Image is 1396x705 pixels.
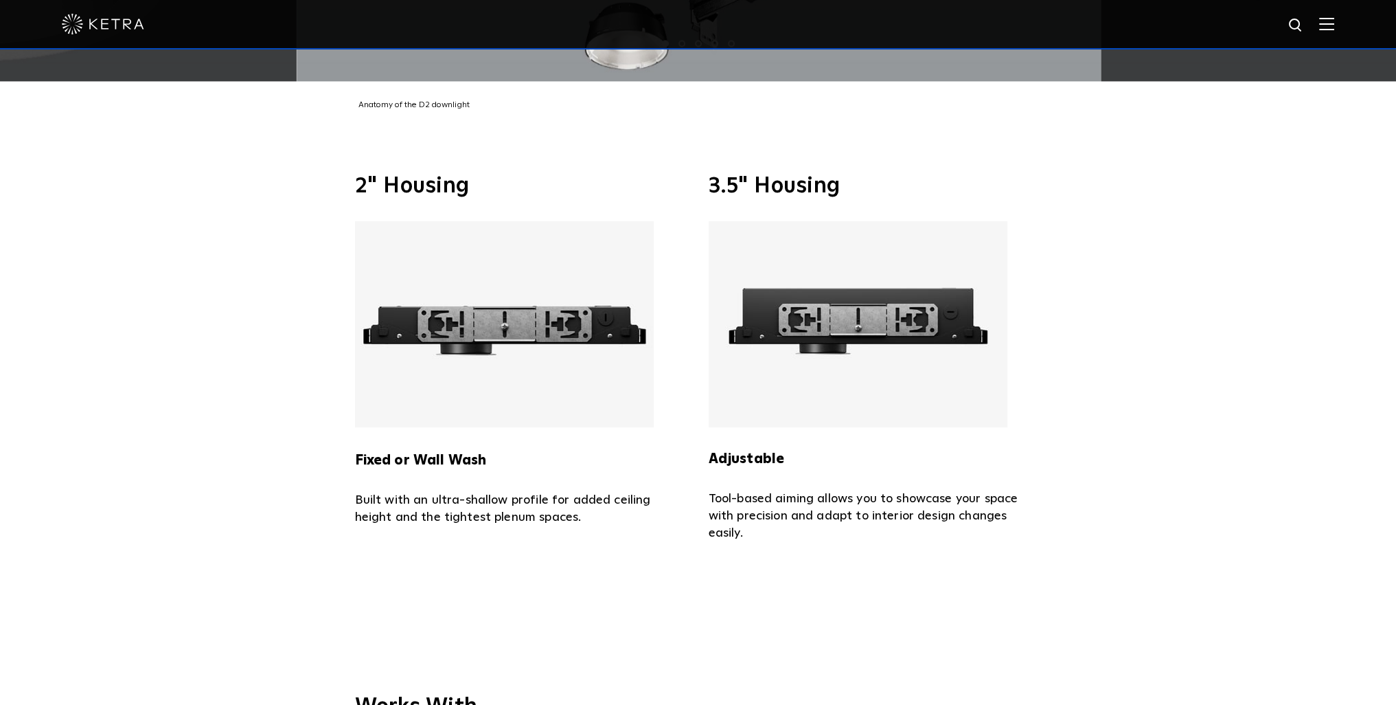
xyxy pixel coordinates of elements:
[709,491,1042,542] p: Tool-based aiming allows you to showcase your space with precision and adapt to interior design c...
[355,221,654,427] img: Ketra 2" Fixed or Wall Wash Housing with an ultra slim profile
[355,175,688,197] h3: 2" Housing
[1288,17,1305,34] img: search icon
[1319,17,1334,30] img: Hamburger%20Nav.svg
[62,14,144,34] img: ketra-logo-2019-white
[709,175,1042,197] h3: 3.5" Housing
[709,221,1007,427] img: Ketra 3.5" Adjustable Housing with an ultra slim profile
[355,454,487,467] strong: Fixed or Wall Wash
[355,492,688,526] p: Built with an ultra-shallow profile for added ceiling height and the tightest plenum spaces.
[709,452,785,466] strong: Adjustable
[345,98,1059,113] div: Anatomy of the D2 downlight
